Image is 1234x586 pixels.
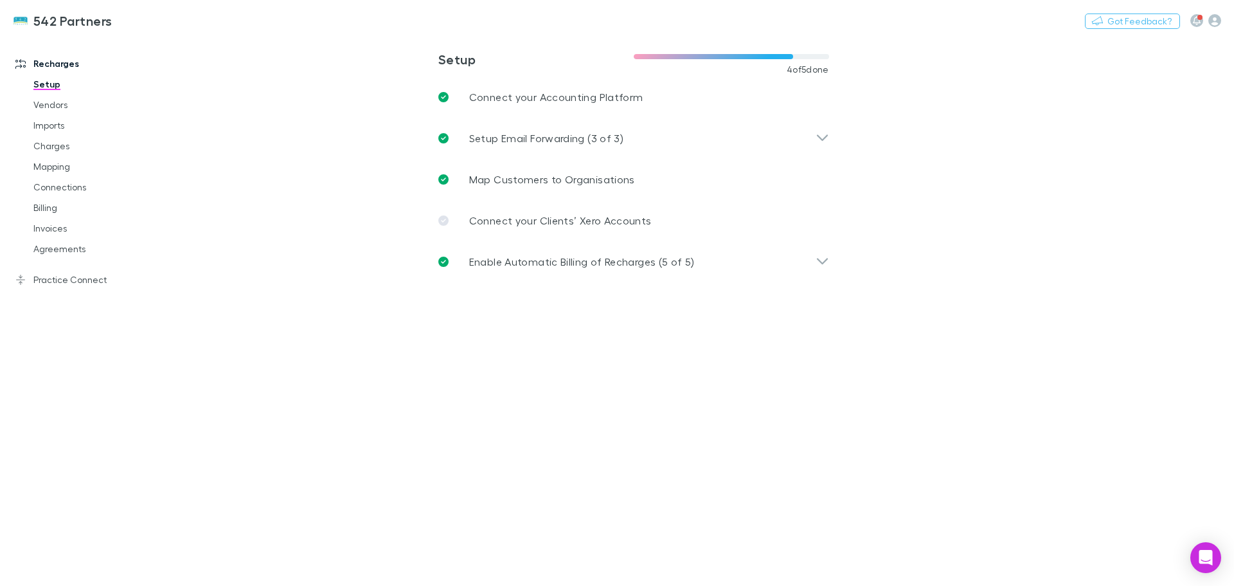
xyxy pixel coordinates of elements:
button: Got Feedback? [1085,14,1180,29]
p: Connect your Accounting Platform [469,89,643,105]
div: Open Intercom Messenger [1190,542,1221,573]
p: Map Customers to Organisations [469,172,635,187]
p: Enable Automatic Billing of Recharges (5 of 5) [469,254,695,270]
a: Billing [21,197,174,218]
h3: Setup [438,51,634,67]
img: 542 Partners's Logo [13,13,28,28]
a: Connect your Clients’ Xero Accounts [428,200,839,241]
a: 542 Partners [5,5,120,36]
span: 4 of 5 done [787,64,829,75]
a: Connections [21,177,174,197]
p: Setup Email Forwarding (3 of 3) [469,131,623,146]
a: Charges [21,136,174,156]
a: Setup [21,74,174,95]
a: Imports [21,115,174,136]
a: Mapping [21,156,174,177]
p: Connect your Clients’ Xero Accounts [469,213,652,228]
h3: 542 Partners [33,13,112,28]
div: Setup Email Forwarding (3 of 3) [428,118,839,159]
div: Enable Automatic Billing of Recharges (5 of 5) [428,241,839,282]
a: Map Customers to Organisations [428,159,839,200]
a: Vendors [21,95,174,115]
a: Agreements [21,239,174,259]
a: Recharges [3,53,174,74]
a: Invoices [21,218,174,239]
a: Connect your Accounting Platform [428,77,839,118]
a: Practice Connect [3,270,174,290]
